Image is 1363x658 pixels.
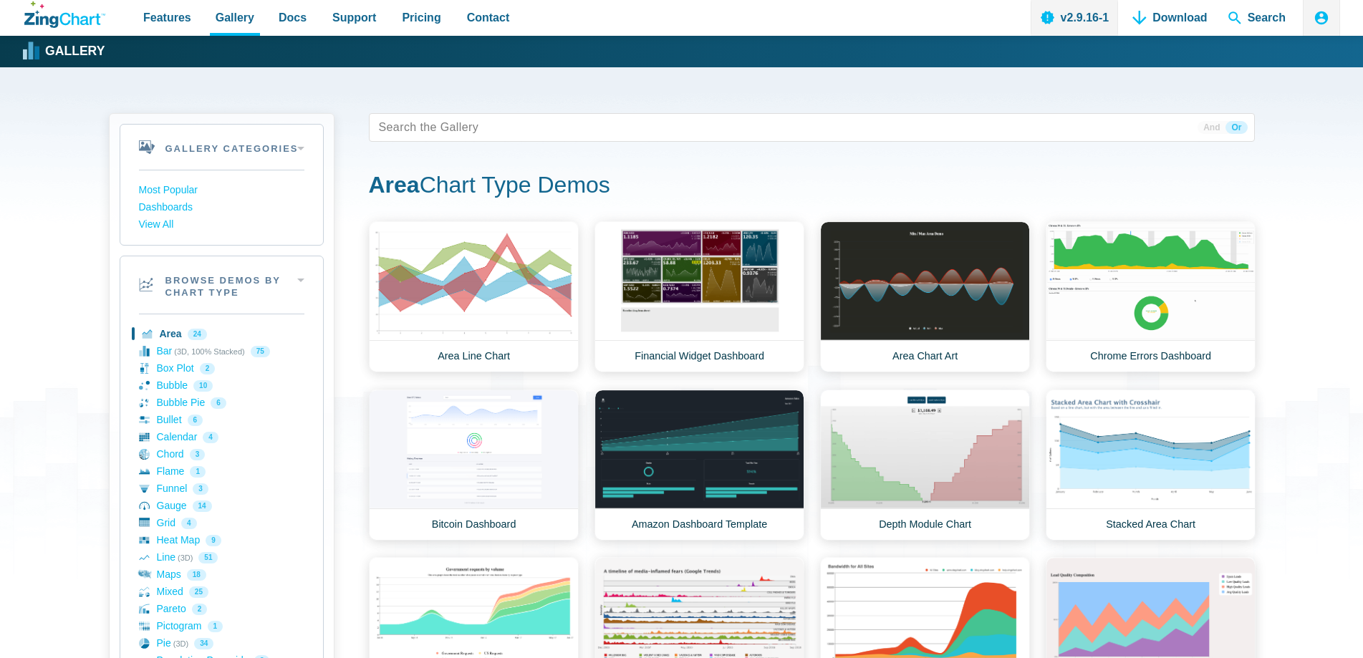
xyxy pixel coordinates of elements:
[216,8,254,27] span: Gallery
[402,8,440,27] span: Pricing
[24,1,105,28] a: ZingChart Logo. Click to return to the homepage
[820,221,1030,372] a: Area Chart Art
[1225,121,1247,134] span: Or
[369,170,1255,203] h1: Chart Type Demos
[139,216,304,233] a: View All
[369,172,420,198] strong: Area
[120,256,323,314] h2: Browse Demos By Chart Type
[279,8,307,27] span: Docs
[139,199,304,216] a: Dashboards
[120,125,323,170] h2: Gallery Categories
[332,8,376,27] span: Support
[594,221,804,372] a: Financial Widget Dashboard
[1198,121,1225,134] span: And
[1046,221,1256,372] a: Chrome Errors Dashboard
[820,390,1030,541] a: Depth Module Chart
[369,221,579,372] a: Area Line Chart
[143,8,191,27] span: Features
[369,390,579,541] a: Bitcoin Dashboard
[24,41,105,62] a: Gallery
[45,45,105,58] strong: Gallery
[467,8,510,27] span: Contact
[594,390,804,541] a: Amazon Dashboard Template
[139,182,304,199] a: Most Popular
[1046,390,1256,541] a: Stacked Area Chart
